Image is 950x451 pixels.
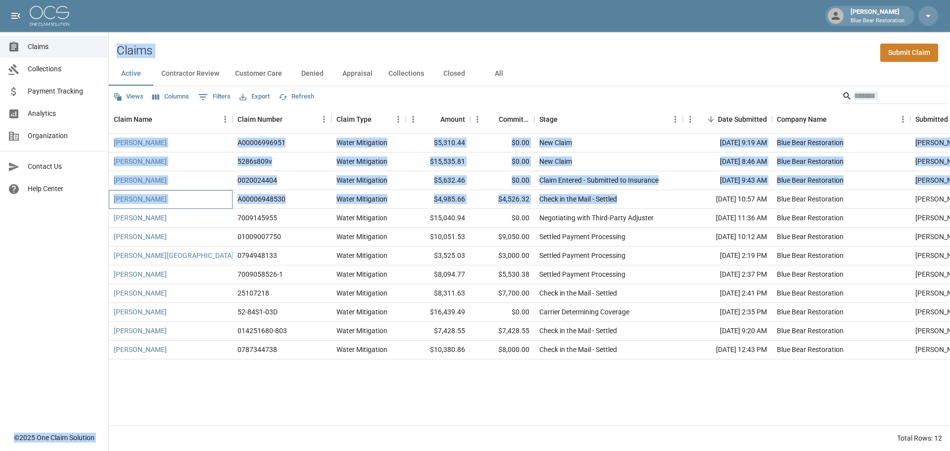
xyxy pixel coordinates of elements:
[777,213,844,223] div: Blue Bear Restoration
[114,232,167,242] a: [PERSON_NAME]
[283,112,296,126] button: Sort
[683,284,772,303] div: [DATE] 2:41 PM
[237,269,283,279] div: 7009058526-1
[539,326,617,336] div: Check in the Mail - Settled
[539,175,659,185] div: Claim Entered - Submitted to Insurance
[290,62,334,86] button: Denied
[336,213,387,223] div: Water Mitigation
[470,303,534,322] div: $0.00
[777,194,844,204] div: Blue Bear Restoration
[109,62,153,86] button: Active
[237,105,283,133] div: Claim Number
[827,112,841,126] button: Sort
[28,42,100,52] span: Claims
[539,288,617,298] div: Check in the Mail - Settled
[227,62,290,86] button: Customer Care
[539,251,625,260] div: Settled Payment Processing
[406,152,470,171] div: $15,535.81
[427,112,440,126] button: Sort
[114,345,167,354] a: [PERSON_NAME]
[334,62,380,86] button: Appraisal
[539,156,572,166] div: New Claim
[336,251,387,260] div: Water Mitigation
[683,228,772,247] div: [DATE] 10:12 AM
[470,228,534,247] div: $9,050.00
[470,112,485,127] button: Menu
[777,326,844,336] div: Blue Bear Restoration
[237,326,287,336] div: 014251680-803
[558,112,571,126] button: Sort
[539,232,625,242] div: Settled Payment Processing
[470,265,534,284] div: $5,530.38
[114,307,167,317] a: [PERSON_NAME]
[372,112,385,126] button: Sort
[539,269,625,279] div: Settled Payment Processing
[237,138,285,148] div: A00006996951
[28,86,100,97] span: Payment Tracking
[406,105,470,133] div: Amount
[683,322,772,341] div: [DATE] 9:20 AM
[237,251,277,260] div: 0794948133
[539,138,572,148] div: New Claim
[880,44,938,62] a: Submit Claim
[218,112,233,127] button: Menu
[336,105,372,133] div: Claim Type
[668,112,683,127] button: Menu
[14,433,95,443] div: © 2025 One Claim Solution
[380,62,432,86] button: Collections
[406,284,470,303] div: $8,311.63
[336,345,387,354] div: Water Mitigation
[683,247,772,265] div: [DATE] 2:19 PM
[777,105,827,133] div: Company Name
[317,112,332,127] button: Menu
[332,105,406,133] div: Claim Type
[109,105,233,133] div: Claim Name
[406,171,470,190] div: $5,632.46
[406,134,470,152] div: $5,310.44
[114,194,167,204] a: [PERSON_NAME]
[406,247,470,265] div: $3,525.03
[896,112,910,127] button: Menu
[683,171,772,190] div: [DATE] 9:43 AM
[683,341,772,359] div: [DATE] 12:43 PM
[777,345,844,354] div: Blue Bear Restoration
[28,131,100,141] span: Organization
[111,89,146,104] button: Views
[233,105,332,133] div: Claim Number
[114,269,167,279] a: [PERSON_NAME]
[470,209,534,228] div: $0.00
[237,194,285,204] div: A00006948530
[406,190,470,209] div: $4,985.66
[237,345,277,354] div: 0787344738
[777,156,844,166] div: Blue Bear Restoration
[777,307,844,317] div: Blue Bear Restoration
[777,138,844,148] div: Blue Bear Restoration
[336,269,387,279] div: Water Mitigation
[534,105,683,133] div: Stage
[237,156,272,166] div: 5286s809v
[539,105,558,133] div: Stage
[683,134,772,152] div: [DATE] 9:19 AM
[336,288,387,298] div: Water Mitigation
[539,194,617,204] div: Check in the Mail - Settled
[470,134,534,152] div: $0.00
[6,6,26,26] button: open drawer
[470,284,534,303] div: $7,700.00
[114,213,167,223] a: [PERSON_NAME]
[114,326,167,336] a: [PERSON_NAME]
[28,184,100,194] span: Help Center
[114,251,234,260] a: [PERSON_NAME][GEOGRAPHIC_DATA]
[237,175,277,185] div: 0020024404
[470,105,534,133] div: Committed Amount
[114,288,167,298] a: [PERSON_NAME]
[276,89,317,104] button: Refresh
[539,345,617,354] div: Check in the Mail - Settled
[406,341,470,359] div: $10,380.86
[539,307,629,317] div: Carrier Determining Coverage
[336,194,387,204] div: Water Mitigation
[777,288,844,298] div: Blue Bear Restoration
[152,112,166,126] button: Sort
[704,112,718,126] button: Sort
[406,112,421,127] button: Menu
[539,213,654,223] div: Negotiating with Third-Party Adjuster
